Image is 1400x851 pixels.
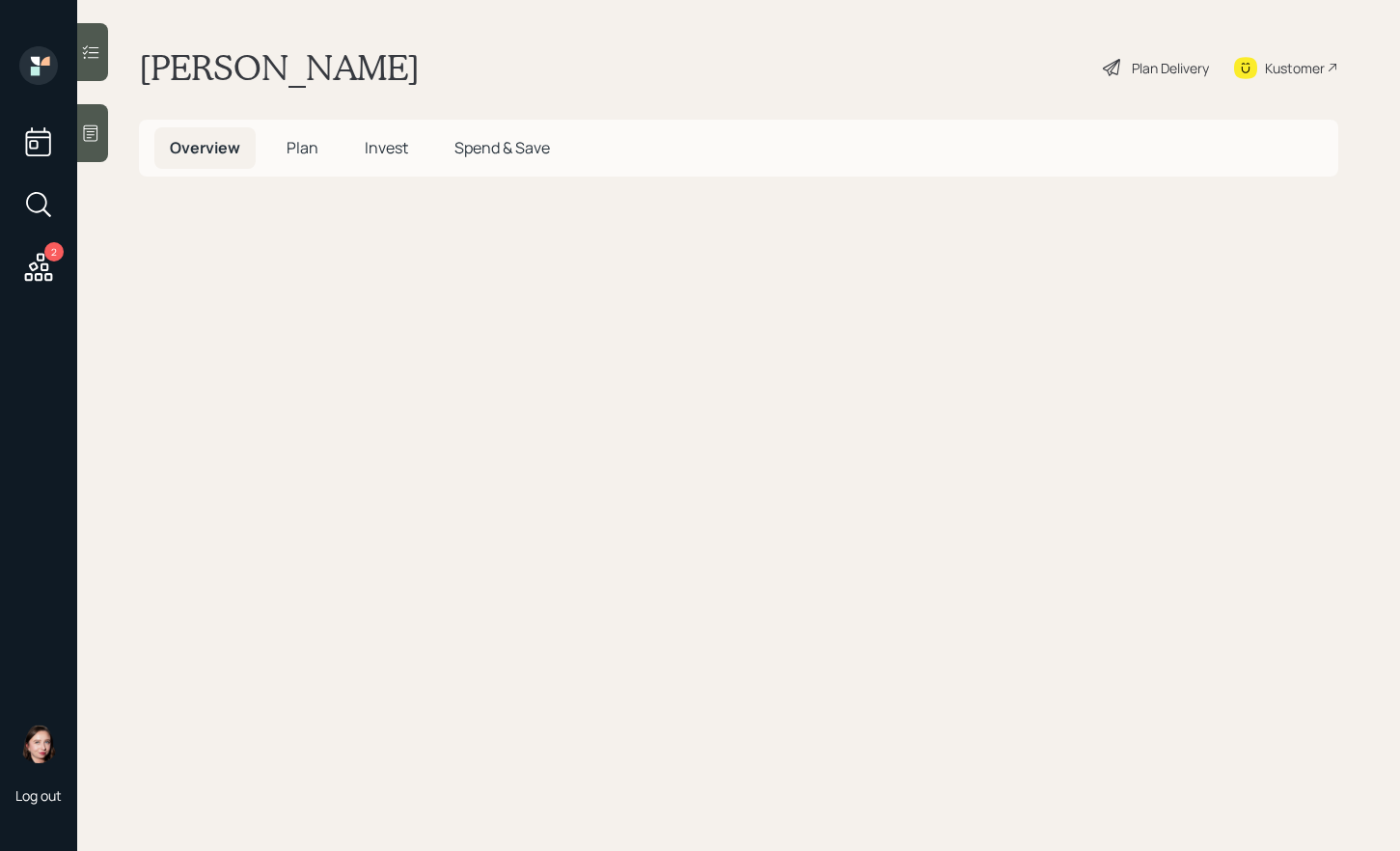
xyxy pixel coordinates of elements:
span: Spend & Save [454,137,550,158]
img: aleksandra-headshot.png [19,725,58,763]
span: Overview [170,137,240,158]
div: 2 [44,242,64,261]
h1: [PERSON_NAME] [139,46,420,89]
div: Log out [15,786,62,805]
span: Invest [365,137,408,158]
div: Kustomer [1265,58,1325,78]
span: Plan [287,137,318,158]
div: Plan Delivery [1132,58,1209,78]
